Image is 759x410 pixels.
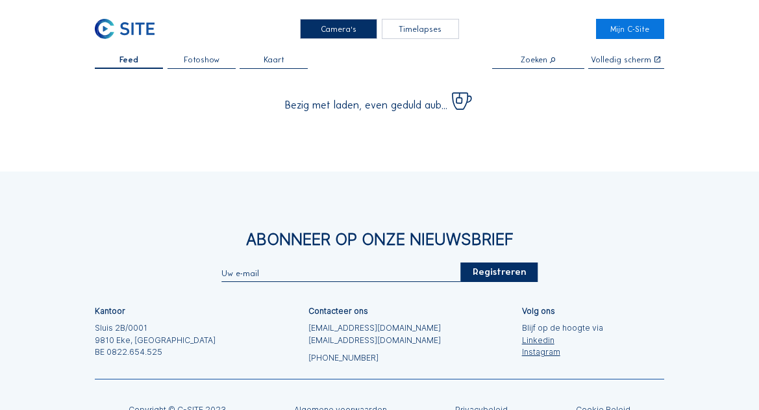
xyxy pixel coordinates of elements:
div: Volledig scherm [591,56,651,64]
span: Fotoshow [184,56,219,64]
div: Volg ons [522,307,555,315]
input: Uw e-mail [221,268,460,278]
div: Sluis 2B/0001 9810 Eke, [GEOGRAPHIC_DATA] BE 0822.654.525 [95,322,216,358]
div: Camera's [300,19,377,39]
a: Instagram [522,346,603,358]
a: [EMAIL_ADDRESS][DOMAIN_NAME] [308,322,441,334]
a: C-SITE Logo [95,19,163,39]
a: [PHONE_NUMBER] [308,352,441,364]
a: Linkedin [522,335,603,346]
div: Kantoor [95,307,125,315]
span: Feed [119,56,138,64]
div: Registreren [460,263,538,282]
a: [EMAIL_ADDRESS][DOMAIN_NAME] [308,335,441,346]
div: Abonneer op onze nieuwsbrief [95,231,664,248]
img: C-SITE Logo [95,19,155,39]
span: Kaart [264,56,284,64]
a: Mijn C-Site [596,19,664,39]
div: Blijf op de hoogte via [522,322,603,358]
span: Bezig met laden, even geduld aub... [285,100,447,110]
div: Timelapses [382,19,459,39]
div: Contacteer ons [308,307,368,315]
